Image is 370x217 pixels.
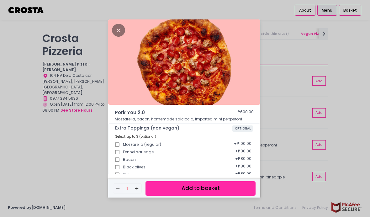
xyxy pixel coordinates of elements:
span: Extra Toppings (non vegan) [115,125,232,131]
span: Select up to 3 (optional) [115,134,156,139]
img: Pork You 2.0 [108,19,260,105]
button: Add to basket [145,181,256,195]
span: Pork You 2.0 [115,109,219,116]
p: Mozzarella, bacon, homemade salciccia, imported mini pepperoni [115,116,254,122]
div: + ₱80.00 [233,161,253,173]
div: + ₱80.00 [233,169,253,180]
button: Close [112,27,125,33]
div: ₱600.00 [238,109,254,116]
div: + ₱100.00 [232,139,253,150]
div: + ₱80.00 [233,146,253,158]
span: OPTIONAL [232,125,253,132]
div: + ₱80.00 [233,154,253,165]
